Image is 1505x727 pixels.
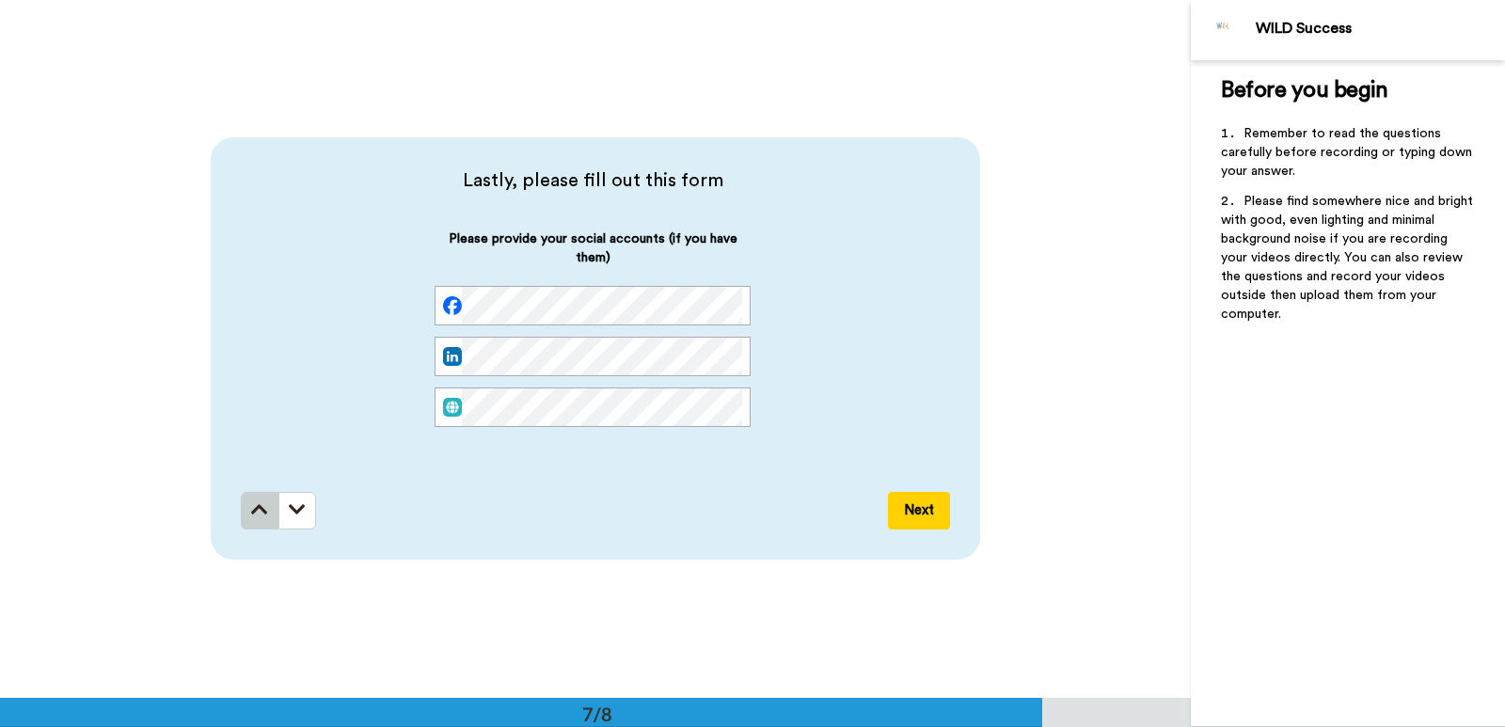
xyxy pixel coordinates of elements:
[888,492,950,529] button: Next
[443,296,462,315] img: facebook.svg
[443,398,462,417] img: web.svg
[1201,8,1246,53] img: Profile Image
[435,229,751,286] span: Please provide your social accounts (if you have them)
[1221,195,1477,321] span: Please find somewhere nice and bright with good, even lighting and minimal background noise if yo...
[552,701,642,727] div: 7/8
[241,167,944,194] span: Lastly, please fill out this form
[1256,20,1504,38] div: WILD Success
[443,347,462,366] img: linked-in.png
[1221,127,1476,178] span: Remember to read the questions carefully before recording or typing down your answer.
[1221,79,1387,102] span: Before you begin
